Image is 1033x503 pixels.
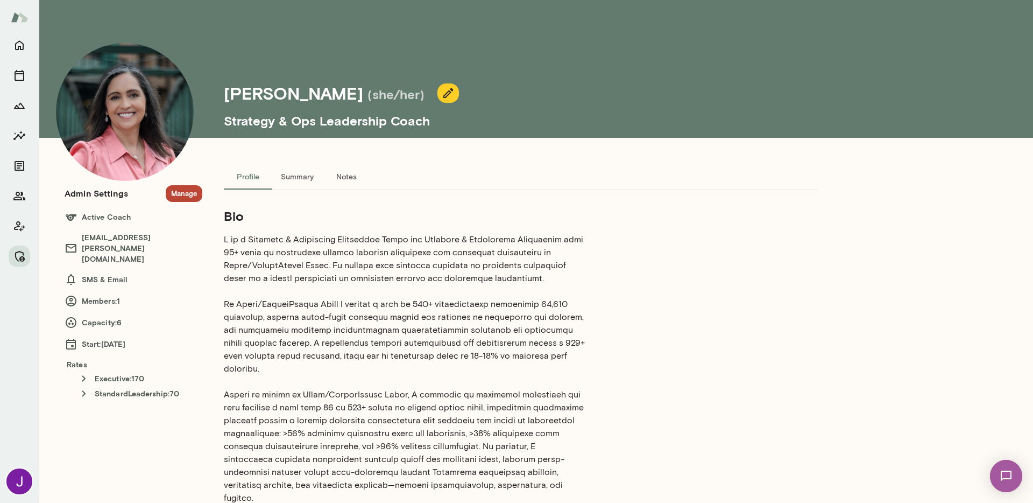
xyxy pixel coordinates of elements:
[224,164,272,190] button: Profile
[272,164,322,190] button: Summary
[56,43,194,181] img: Michelle Rangel
[166,185,202,202] button: Manage
[65,295,202,308] h6: Members: 1
[9,95,30,116] button: Growth Plan
[6,469,32,494] img: Jocelyn Grodin
[11,7,28,27] img: Mento
[65,211,202,223] h6: Active Coach
[65,316,202,329] h6: Capacity: 6
[9,125,30,146] button: Insights
[9,65,30,86] button: Sessions
[77,372,202,385] h6: Executive : 170
[367,86,424,103] h5: (she/her)
[65,338,202,351] h6: Start: [DATE]
[65,187,128,200] h6: Admin Settings
[224,83,363,103] h4: [PERSON_NAME]
[9,185,30,207] button: Members
[65,359,202,370] h6: Rates
[77,387,202,400] h6: StandardLeadership : 70
[9,215,30,237] button: Client app
[65,273,202,286] h6: SMS & Email
[224,103,869,129] h5: Strategy & Ops Leadership Coach
[9,246,30,267] button: Manage
[322,164,371,190] button: Notes
[9,34,30,56] button: Home
[9,155,30,177] button: Documents
[224,207,585,225] h5: Bio
[65,232,202,264] h6: [EMAIL_ADDRESS][PERSON_NAME][DOMAIN_NAME]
